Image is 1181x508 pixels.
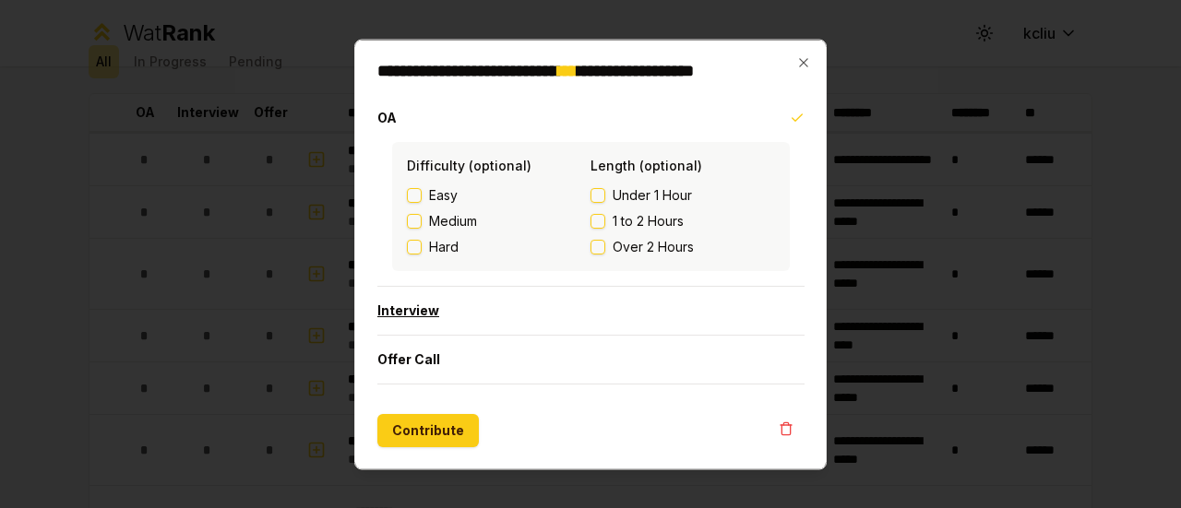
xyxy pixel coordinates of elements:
span: Over 2 Hours [613,237,694,255]
span: Under 1 Hour [613,185,692,204]
span: 1 to 2 Hours [613,211,684,230]
button: Contribute [377,413,479,446]
button: Interview [377,286,805,334]
span: Easy [429,185,458,204]
div: OA [377,141,805,285]
button: Easy [407,187,422,202]
span: Medium [429,211,477,230]
button: Medium [407,213,422,228]
button: Hard [407,239,422,254]
button: Under 1 Hour [590,187,605,202]
button: Over 2 Hours [590,239,605,254]
button: Offer Call [377,335,805,383]
label: Difficulty (optional) [407,157,531,172]
button: 1 to 2 Hours [590,213,605,228]
span: Hard [429,237,459,255]
button: OA [377,93,805,141]
label: Length (optional) [590,157,702,172]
